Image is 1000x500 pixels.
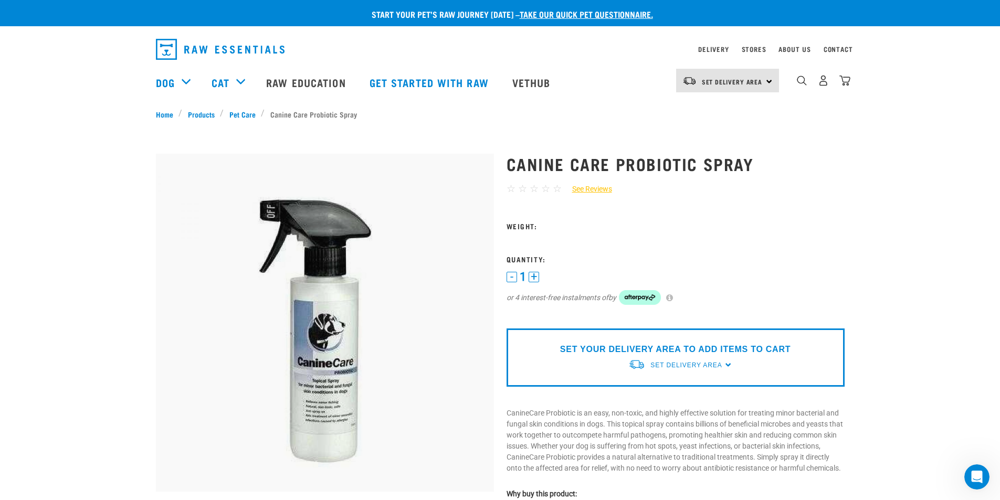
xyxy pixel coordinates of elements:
span: ☆ [553,183,562,195]
span: ☆ [530,183,539,195]
span: Set Delivery Area [650,361,722,369]
span: Set Delivery Area [702,80,763,83]
img: Raw Essentials Logo [156,39,285,60]
p: SET YOUR DELIVERY AREA TO ADD ITEMS TO CART [560,343,791,356]
a: Raw Education [256,61,359,103]
span: ☆ [507,183,515,195]
img: home-icon@2x.png [839,75,850,86]
img: Canine Care [156,154,494,492]
a: Cat [212,75,229,90]
h3: Quantity: [507,255,845,263]
span: 1 [520,271,526,282]
span: ☆ [541,183,550,195]
nav: dropdown navigation [148,35,853,64]
a: Pet Care [224,109,261,120]
a: Vethub [502,61,564,103]
a: take our quick pet questionnaire. [520,12,653,16]
button: + [529,272,539,282]
a: Contact [824,47,853,51]
img: Afterpay [619,290,661,305]
img: home-icon-1@2x.png [797,76,807,86]
a: Delivery [698,47,729,51]
p: CanineCare Probiotic is an easy, non-toxic, and highly effective solution for treating minor bact... [507,408,845,474]
iframe: Intercom live chat [964,464,990,490]
img: van-moving.png [682,76,697,86]
a: Home [156,109,179,120]
button: - [507,272,517,282]
strong: Why buy this product: [507,490,577,498]
div: or 4 interest-free instalments of by [507,290,845,305]
img: van-moving.png [628,359,645,370]
a: Get started with Raw [359,61,502,103]
a: See Reviews [562,184,612,195]
img: user.png [818,75,829,86]
a: Stores [742,47,766,51]
h3: Weight: [507,222,845,230]
a: Dog [156,75,175,90]
a: Products [182,109,220,120]
a: About Us [778,47,810,51]
h1: Canine Care Probiotic Spray [507,154,845,173]
nav: breadcrumbs [156,109,845,120]
span: ☆ [518,183,527,195]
